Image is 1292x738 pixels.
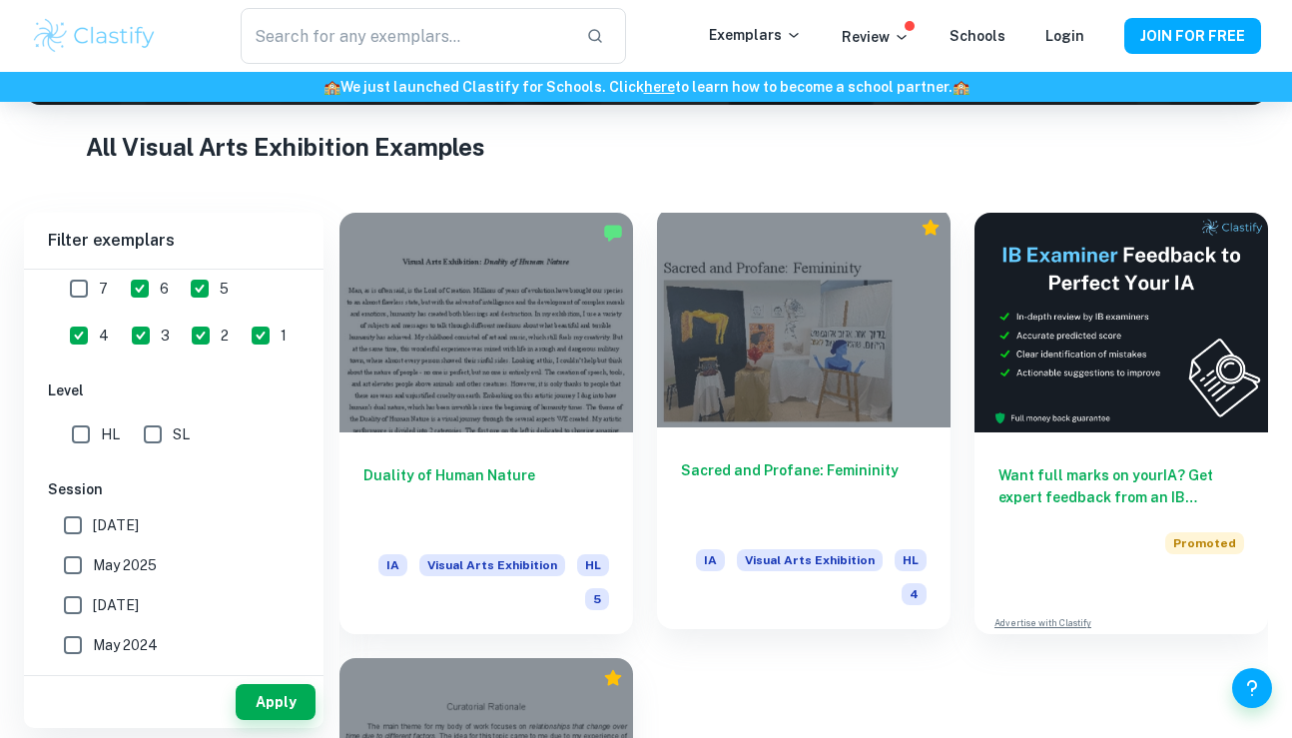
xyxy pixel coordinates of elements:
[644,79,675,95] a: here
[48,478,300,500] h6: Session
[696,549,725,571] span: IA
[709,24,802,46] p: Exemplars
[93,634,158,656] span: May 2024
[221,325,229,347] span: 2
[998,464,1244,508] h6: Want full marks on your IA ? Get expert feedback from an IB examiner!
[1124,18,1261,54] button: JOIN FOR FREE
[994,616,1091,630] a: Advertise with Clastify
[173,423,190,445] span: SL
[99,325,109,347] span: 4
[24,213,323,269] h6: Filter exemplars
[902,583,927,605] span: 4
[363,464,609,530] h6: Duality of Human Nature
[842,26,910,48] p: Review
[160,278,169,300] span: 6
[281,325,287,347] span: 1
[241,8,570,64] input: Search for any exemplars...
[953,79,969,95] span: 🏫
[585,588,609,610] span: 5
[950,28,1005,44] a: Schools
[1045,28,1084,44] a: Login
[974,213,1268,634] a: Want full marks on yourIA? Get expert feedback from an IB examiner!PromotedAdvertise with Clastify
[86,129,1205,165] h1: All Visual Arts Exhibition Examples
[603,223,623,243] img: Marked
[657,213,951,634] a: Sacred and Profane: FemininityIAVisual Arts ExhibitionHL4
[93,594,139,616] span: [DATE]
[161,325,170,347] span: 3
[220,278,229,300] span: 5
[921,218,941,238] div: Premium
[236,684,316,720] button: Apply
[895,549,927,571] span: HL
[93,514,139,536] span: [DATE]
[31,16,158,56] img: Clastify logo
[1165,532,1244,554] span: Promoted
[101,423,120,445] span: HL
[737,549,883,571] span: Visual Arts Exhibition
[1232,668,1272,708] button: Help and Feedback
[339,213,633,634] a: Duality of Human NatureIAVisual Arts ExhibitionHL5
[378,554,407,576] span: IA
[4,76,1288,98] h6: We just launched Clastify for Schools. Click to learn how to become a school partner.
[419,554,565,576] span: Visual Arts Exhibition
[99,278,108,300] span: 7
[603,668,623,688] div: Premium
[48,379,300,401] h6: Level
[577,554,609,576] span: HL
[681,459,927,525] h6: Sacred and Profane: Femininity
[93,554,157,576] span: May 2025
[323,79,340,95] span: 🏫
[974,213,1268,432] img: Thumbnail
